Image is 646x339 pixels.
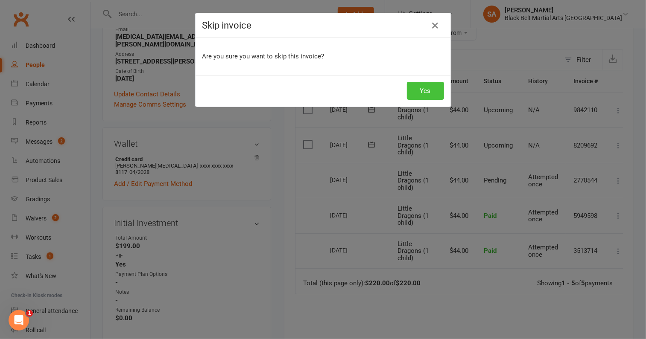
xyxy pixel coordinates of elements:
span: Are you sure you want to skip this invoice? [202,52,324,60]
iframe: Intercom live chat [9,310,29,330]
button: Yes [407,82,444,100]
span: 1 [26,310,33,317]
button: Close [429,19,442,32]
h4: Skip invoice [202,20,444,31]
